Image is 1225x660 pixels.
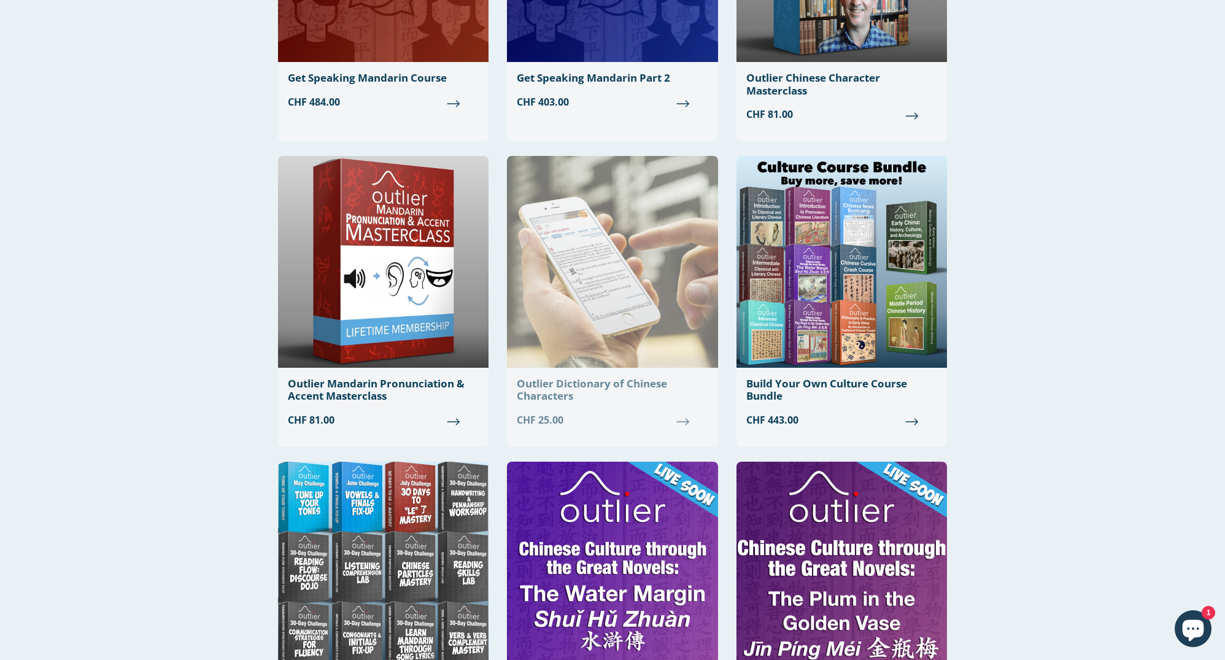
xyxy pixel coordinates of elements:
div: Get Speaking Mandarin Part 2 [517,72,708,84]
span: CHF 81.00 [288,413,479,427]
img: Build Your Own Culture Course Bundle [736,156,947,368]
div: Build Your Own Culture Course Bundle [746,378,937,403]
div: Outlier Mandarin Pronunciation & Accent Masterclass [288,378,479,403]
a: Build Your Own Culture Course Bundle CHF 443.00 [736,156,947,437]
span: CHF 443.00 [746,413,937,427]
div: Outlier Chinese Character Masterclass [746,72,937,97]
span: CHF 25.00 [517,413,708,427]
div: Get Speaking Mandarin Course [288,72,479,84]
inbox-online-store-chat: Shopify online store chat [1171,610,1215,650]
div: Outlier Dictionary of Chinese Characters [517,378,708,403]
span: CHF 81.00 [746,107,937,122]
img: Outlier Dictionary of Chinese Characters Outlier Linguistics [507,156,717,368]
img: Outlier Mandarin Pronunciation & Accent Masterclass Outlier Linguistics [278,156,489,368]
span: CHF 484.00 [288,95,479,109]
span: CHF 403.00 [517,95,708,109]
a: Outlier Mandarin Pronunciation & Accent Masterclass CHF 81.00 [278,156,489,437]
a: Outlier Dictionary of Chinese Characters CHF 25.00 [507,156,717,437]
